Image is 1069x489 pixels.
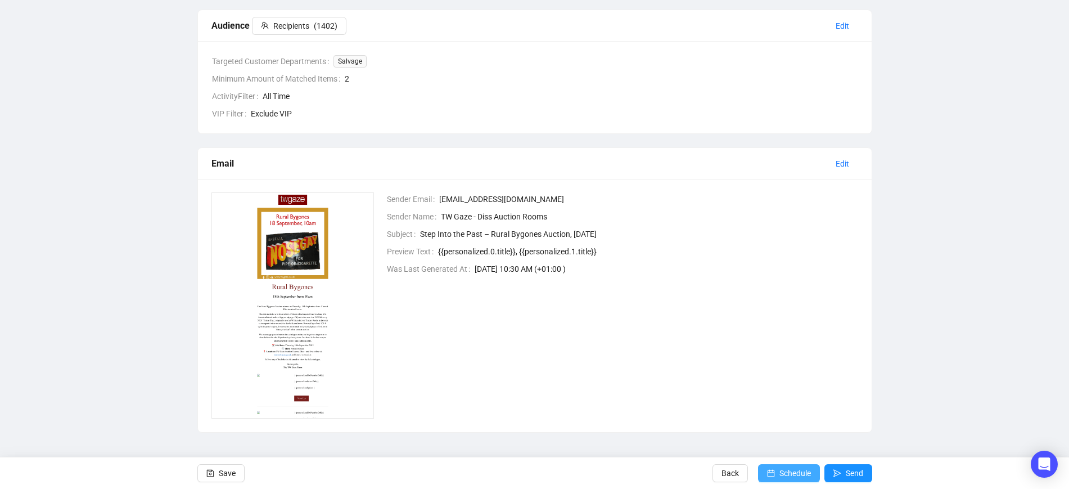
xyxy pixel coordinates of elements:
span: Exclude VIP [251,107,858,120]
span: Edit [836,20,849,32]
span: ActivityFilter [212,90,263,102]
span: Step Into the Past – Rural Bygones Auction, [DATE] [420,228,858,240]
span: Back [721,457,739,489]
button: Schedule [758,464,820,482]
span: Targeted Customer Departments [212,55,333,68]
button: Save [197,464,245,482]
span: All Time [263,90,858,102]
span: send [833,469,841,477]
span: Edit [836,158,849,170]
span: team [261,21,269,29]
span: Subject [387,228,420,240]
span: Save [219,457,236,489]
span: Sender Email [387,193,439,205]
span: Was Last Generated At [387,263,475,275]
button: Edit [827,155,858,173]
button: Edit [827,17,858,35]
span: Schedule [779,457,811,489]
button: Recipients(1402) [252,17,346,35]
img: 1757927969168-VvKD8uO6XsAAMFRJ.png [211,192,375,419]
div: Open Intercom Messenger [1031,451,1058,478]
span: [EMAIL_ADDRESS][DOMAIN_NAME] [439,193,858,205]
span: 2 [345,73,858,85]
span: {{personalized.0.title}}, {{personalized.1.title}} [438,245,858,258]
span: Salvage [333,55,367,68]
span: VIP Filter [212,107,251,120]
button: Send [824,464,872,482]
span: Audience [211,20,346,31]
span: [DATE] 10:30 AM (+01:00 ) [475,263,858,275]
span: Minimum Amount of Matched Items [212,73,345,85]
div: Email [211,156,827,171]
span: save [206,469,214,477]
span: Send [846,457,863,489]
span: Preview Text [387,245,438,258]
span: calendar [767,469,775,477]
span: TW Gaze - Diss Auction Rooms [441,210,858,223]
span: Sender Name [387,210,441,223]
span: ( 1402 ) [314,20,337,32]
span: Recipients [273,20,309,32]
button: Back [712,464,748,482]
